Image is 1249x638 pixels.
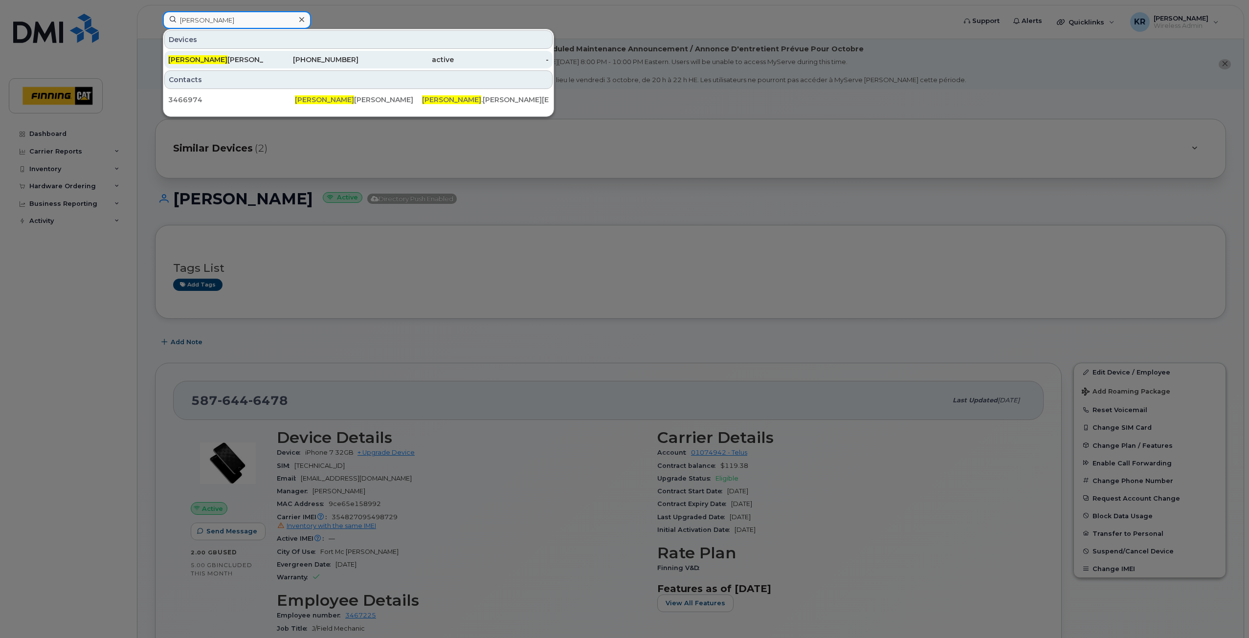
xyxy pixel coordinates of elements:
div: 3466974 [168,95,295,105]
div: Contacts [164,70,553,89]
div: .[PERSON_NAME][EMAIL_ADDRESS][DOMAIN_NAME] [422,95,549,105]
div: [PERSON_NAME] [168,55,264,65]
div: - [454,55,549,65]
span: [PERSON_NAME] [295,95,354,104]
a: [PERSON_NAME][PERSON_NAME][PHONE_NUMBER]active- [164,51,553,68]
a: 3466974[PERSON_NAME][PERSON_NAME][PERSON_NAME].[PERSON_NAME][EMAIL_ADDRESS][DOMAIN_NAME] [164,91,553,109]
div: active [358,55,454,65]
div: Devices [164,30,553,49]
span: [PERSON_NAME] [168,55,227,64]
div: [PERSON_NAME] [295,95,422,105]
iframe: Messenger Launcher [1206,595,1242,631]
div: [PHONE_NUMBER] [264,55,359,65]
span: [PERSON_NAME] [422,95,481,104]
